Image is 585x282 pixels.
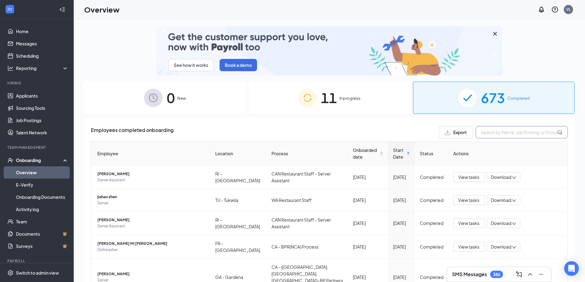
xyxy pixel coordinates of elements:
a: Messages [16,37,68,50]
span: down [512,245,516,249]
svg: Settings [7,270,14,276]
td: FR - [GEOGRAPHIC_DATA] [210,235,267,259]
div: [DATE] [353,197,383,203]
span: Employees completed onboarding [91,126,174,138]
button: ComposeMessage [514,269,524,279]
a: Scheduling [16,50,68,62]
span: 0 [167,87,175,108]
a: Team [16,215,68,228]
svg: Collapse [59,6,65,13]
button: View tasks [453,172,484,182]
th: Actions [448,142,567,165]
button: ChevronUp [525,269,535,279]
th: Status [415,142,448,165]
div: [DATE] [353,220,383,226]
div: [DATE] [393,220,410,226]
span: 673 [481,87,505,108]
span: Download [491,197,511,203]
div: [DATE] [353,274,383,280]
div: Payroll [7,258,67,264]
span: Server Assistant [97,223,205,229]
button: Minimize [536,269,546,279]
span: jiahao zhen [97,194,205,200]
span: Server [97,200,205,206]
span: Export [453,130,467,134]
h1: Overview [84,4,119,15]
span: [PERSON_NAME] [97,271,205,277]
td: CA - BPR(NCA) Process [267,235,348,259]
td: RI - [GEOGRAPHIC_DATA] [210,211,267,235]
svg: Cross [491,30,499,37]
div: [DATE] [393,197,410,203]
span: down [512,176,516,180]
div: Switch to admin view [16,270,59,276]
button: View tasks [453,218,484,228]
a: Activity log [16,203,68,215]
a: Sourcing Tools [16,102,68,114]
div: Open Intercom Messenger [564,261,579,276]
span: Completed [507,95,530,101]
svg: UserCheck [7,157,14,163]
div: [DATE] [393,243,410,250]
td: TU - Tukwila [210,189,267,211]
span: Start Date [393,147,405,160]
button: Export [439,126,473,138]
a: Home [16,25,68,37]
button: View tasks [453,195,484,205]
svg: Analysis [7,65,14,71]
span: Download [491,244,511,250]
div: [DATE] [353,243,383,250]
div: Completed [420,197,443,203]
span: [PERSON_NAME] [97,217,205,223]
span: [PERSON_NAME] Mi [PERSON_NAME] [97,241,205,247]
svg: ChevronUp [526,271,534,278]
div: Completed [420,220,443,226]
th: Location [210,142,267,165]
span: View tasks [458,197,479,203]
a: E-Verify [16,179,68,191]
div: 386 [493,272,500,277]
td: WA Restaurant Staff [267,189,348,211]
svg: WorkstreamLogo [7,6,13,12]
th: Process [267,142,348,165]
button: Book a demo [220,59,257,71]
td: CAN Restaurant Staff - Server Assistant [267,211,348,235]
div: Reporting [16,65,69,71]
a: SurveysCrown [16,240,68,252]
span: View tasks [458,174,479,180]
span: 11 [321,87,337,108]
th: Onboarded date [348,142,388,165]
span: Download [491,220,511,226]
img: payroll-small.gif [156,26,502,75]
span: View tasks [458,220,479,226]
div: [DATE] [353,174,383,180]
span: In progress [339,95,361,101]
h3: SMS Messages [452,271,487,278]
span: Server Assistant [97,177,205,183]
div: VL [566,7,571,12]
span: Download [491,174,511,180]
div: Team Management [7,145,67,150]
a: Talent Network [16,126,68,139]
th: Employee [91,142,210,165]
span: New [177,95,186,101]
div: [DATE] [393,274,410,280]
svg: QuestionInfo [551,6,559,13]
span: down [512,222,516,226]
a: Job Postings [16,114,68,126]
a: Onboarding Documents [16,191,68,203]
span: Dishwasher [97,247,205,253]
span: Onboarded date [353,147,379,160]
td: CAN Restaurant Staff - Server Assistant [267,165,348,189]
svg: Minimize [537,271,545,278]
a: Overview [16,166,68,179]
input: Search by Name, Job Posting, or Process [476,126,568,138]
div: Completed [420,274,443,280]
button: View tasks [453,242,484,252]
div: Onboarding [16,157,63,163]
span: down [512,199,516,203]
a: Applicants [16,90,68,102]
div: Completed [420,243,443,250]
td: RI - [GEOGRAPHIC_DATA] [210,165,267,189]
span: View tasks [458,243,479,250]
